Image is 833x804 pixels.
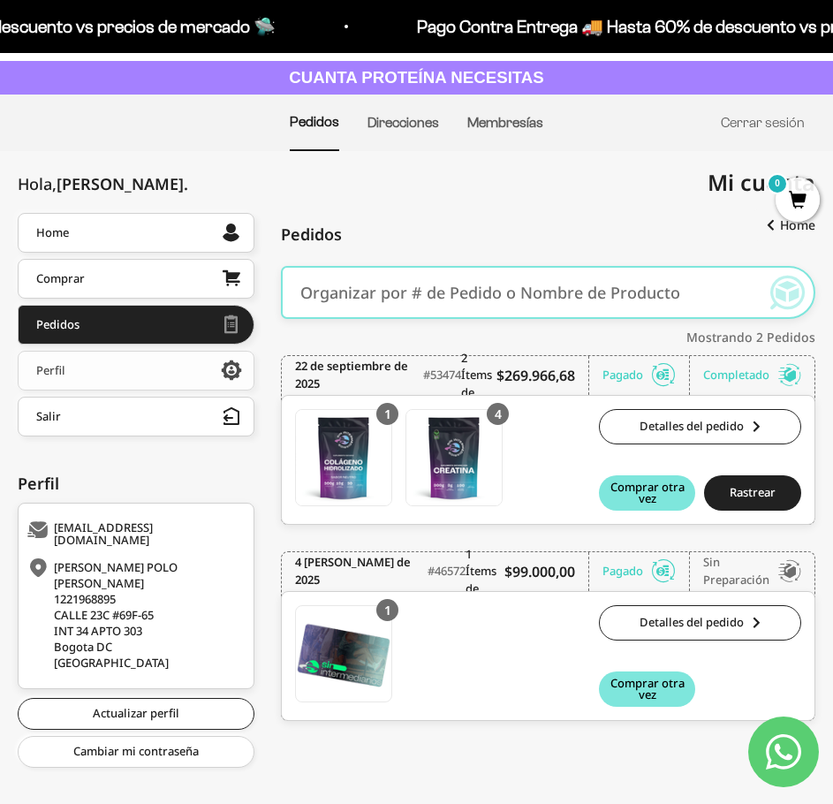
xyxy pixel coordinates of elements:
img: Translation missing: es.Membresía Anual [296,606,391,702]
a: Home [753,209,815,241]
a: Pedidos [18,305,254,345]
span: Rastrear [730,487,776,498]
button: Comprar otra vez [599,475,696,511]
img: Translation missing: es.Colágeno Hidrolizado [296,410,391,505]
div: Perfil [36,364,65,376]
b: $99.000,00 [504,561,575,582]
div: Pedidos [36,318,80,330]
a: Creatina Monohidrato [405,409,503,506]
div: [EMAIL_ADDRESS][DOMAIN_NAME] [27,521,240,546]
div: 2 Ítems de [461,356,589,395]
div: 1 [376,403,398,425]
button: Rastrear [704,475,801,511]
a: Actualizar perfil [18,698,254,730]
span: Comprar otra vez [608,678,687,701]
a: Membresía Anual [295,605,392,702]
div: Hola, [18,173,188,195]
div: Mostrando 2 Pedidos [281,328,815,346]
div: Perfil [18,472,254,496]
mark: 0 [767,173,788,194]
div: Pagado [602,356,690,395]
input: Organizar por # de Pedido o Nombre de Producto [300,270,743,315]
div: Sin preparación [703,552,801,591]
time: 4 [PERSON_NAME] de 2025 [295,554,414,588]
div: 1 [376,599,398,621]
button: Salir [18,397,254,436]
a: 0 [776,192,820,211]
a: Cerrar sesión [721,115,805,130]
a: Detalles del pedido [599,605,801,641]
span: Comprar otra vez [608,482,687,504]
span: Mi cuenta [708,167,815,197]
a: Detalles del pedido [599,409,801,444]
div: 1 Ítems de [466,552,589,591]
span: [PERSON_NAME] [57,173,188,194]
b: $269.966,68 [496,365,575,386]
button: Comprar otra vez [599,671,696,707]
a: Cambiar mi contraseña [18,736,254,768]
div: Pagado [602,552,690,591]
strong: CUANTA PROTEÍNA NECESITAS [289,68,544,87]
a: Direcciones [367,115,439,130]
div: Home [36,226,69,239]
a: Home [18,213,254,253]
div: #53474 [423,356,461,395]
span: Pedidos [281,223,342,247]
a: Membresías [467,115,543,130]
a: Colágeno Hidrolizado [295,409,392,506]
div: Completado [703,356,801,395]
a: Pedidos [290,114,339,129]
time: 22 de septiembre de 2025 [295,358,410,392]
div: #46572 [428,552,466,591]
span: . [184,173,188,194]
div: Salir [36,410,61,422]
div: 4 [487,403,509,425]
a: Comprar [18,259,254,299]
div: [PERSON_NAME] POLO [PERSON_NAME] 1221968895 CALLE 23C #69F-65 INT 34 APTO 303 Bogota DC [GEOGRAPH... [27,559,240,671]
img: Translation missing: es.Creatina Monohidrato [406,410,502,505]
div: Comprar [36,272,85,284]
a: Perfil [18,351,254,391]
